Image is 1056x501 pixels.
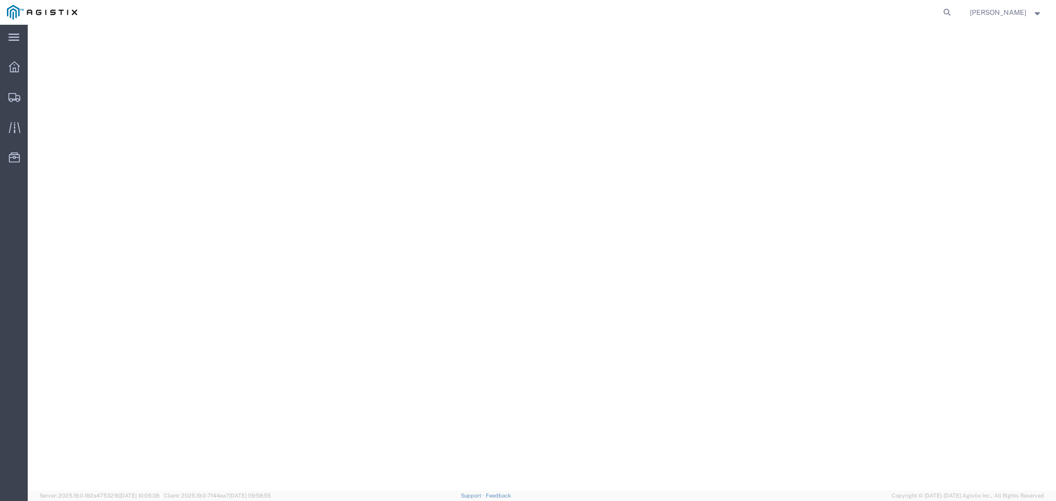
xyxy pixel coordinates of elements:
iframe: FS Legacy Container [28,25,1056,491]
span: Client: 2025.19.0-7f44ea7 [164,493,271,499]
span: Copyright © [DATE]-[DATE] Agistix Inc., All Rights Reserved [892,492,1044,500]
span: [DATE] 10:05:38 [119,493,159,499]
button: [PERSON_NAME] [969,6,1043,18]
span: Server: 2025.19.0-192a4753216 [40,493,159,499]
span: Andy Schwimmer [970,7,1026,18]
a: Feedback [486,493,511,499]
span: [DATE] 09:58:55 [229,493,271,499]
img: logo [7,5,77,20]
a: Support [461,493,486,499]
